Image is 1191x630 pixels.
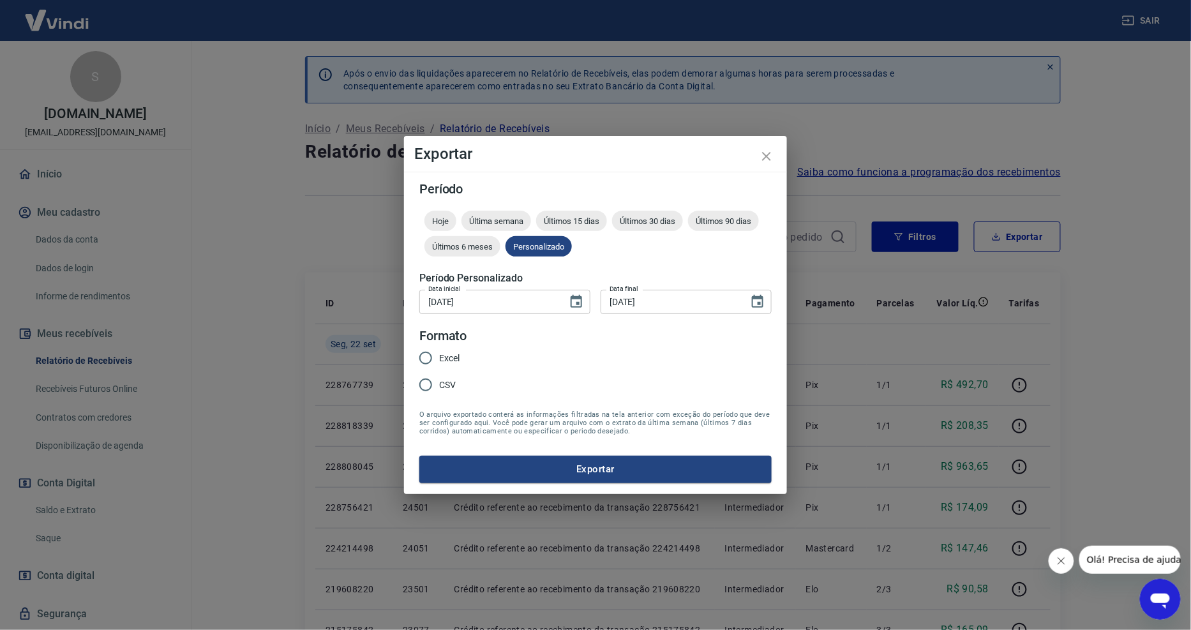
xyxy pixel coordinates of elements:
[751,141,782,172] button: close
[439,379,456,392] span: CSV
[536,211,607,231] div: Últimos 15 dias
[439,352,460,365] span: Excel
[461,211,531,231] div: Última semana
[610,284,638,294] label: Data final
[424,216,456,226] span: Hoje
[1140,579,1181,620] iframe: Botão para abrir a janela de mensagens
[564,289,589,315] button: Choose date, selected date is 22 de set de 2025
[419,456,772,483] button: Exportar
[419,327,467,345] legend: Formato
[612,216,683,226] span: Últimos 30 dias
[601,290,740,313] input: DD/MM/YYYY
[419,183,772,195] h5: Período
[428,284,461,294] label: Data inicial
[461,216,531,226] span: Última semana
[612,211,683,231] div: Últimos 30 dias
[745,289,770,315] button: Choose date, selected date is 22 de set de 2025
[1079,546,1181,574] iframe: Mensagem da empresa
[1049,548,1074,574] iframe: Fechar mensagem
[414,146,777,161] h4: Exportar
[8,9,107,19] span: Olá! Precisa de ajuda?
[424,211,456,231] div: Hoje
[419,410,772,435] span: O arquivo exportado conterá as informações filtradas na tela anterior com exceção do período que ...
[688,216,759,226] span: Últimos 90 dias
[536,216,607,226] span: Últimos 15 dias
[506,236,572,257] div: Personalizado
[688,211,759,231] div: Últimos 90 dias
[424,236,500,257] div: Últimos 6 meses
[424,242,500,251] span: Últimos 6 meses
[506,242,572,251] span: Personalizado
[419,272,772,285] h5: Período Personalizado
[419,290,558,313] input: DD/MM/YYYY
